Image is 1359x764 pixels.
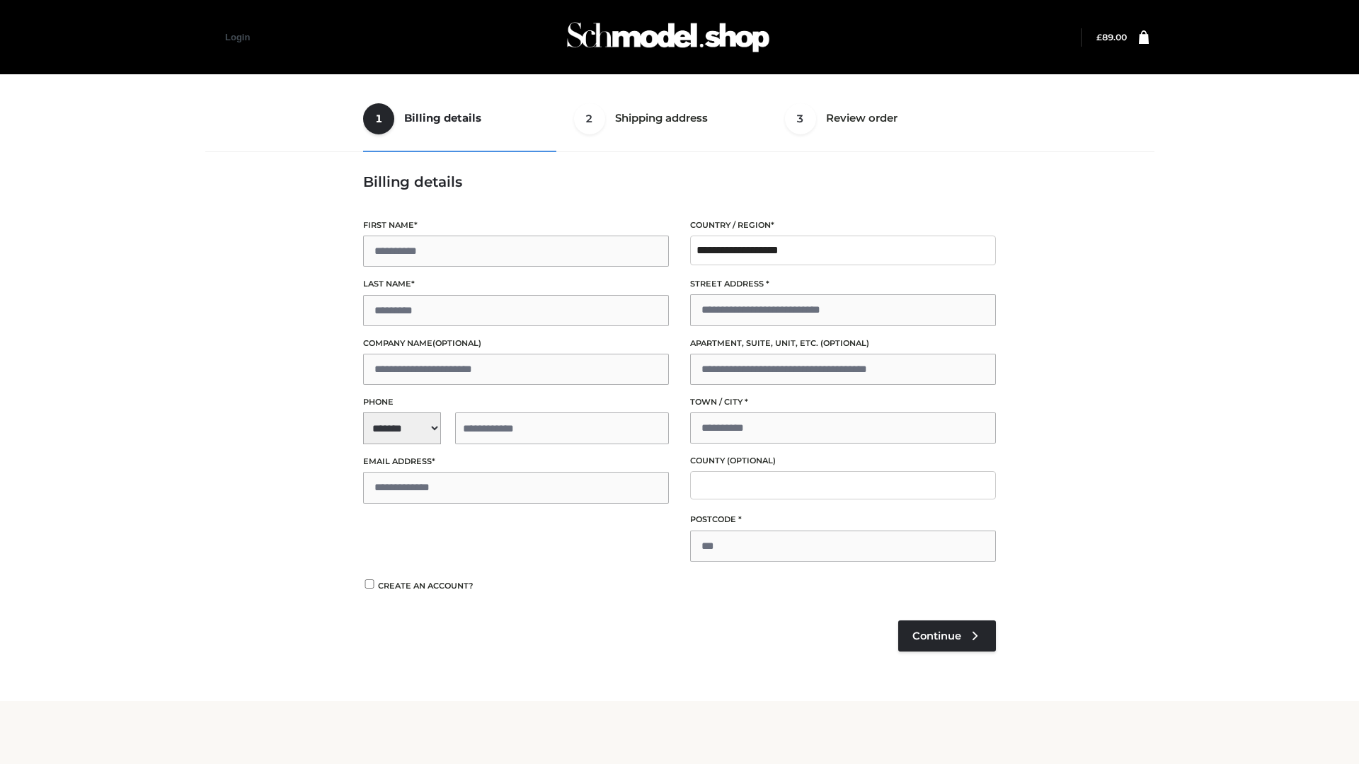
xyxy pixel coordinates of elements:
[363,455,669,468] label: Email address
[363,173,996,190] h3: Billing details
[363,219,669,232] label: First name
[363,579,376,589] input: Create an account?
[898,620,996,652] a: Continue
[820,338,869,348] span: (optional)
[690,454,996,468] label: County
[1096,32,1127,42] a: £89.00
[727,456,776,465] span: (optional)
[912,630,961,642] span: Continue
[432,338,481,348] span: (optional)
[225,32,250,42] a: Login
[562,9,774,65] img: Schmodel Admin 964
[363,277,669,291] label: Last name
[690,513,996,526] label: Postcode
[378,581,474,591] span: Create an account?
[690,337,996,350] label: Apartment, suite, unit, etc.
[690,395,996,409] label: Town / City
[690,277,996,291] label: Street address
[1096,32,1102,42] span: £
[1096,32,1127,42] bdi: 89.00
[690,219,996,232] label: Country / Region
[363,395,669,409] label: Phone
[363,337,669,350] label: Company name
